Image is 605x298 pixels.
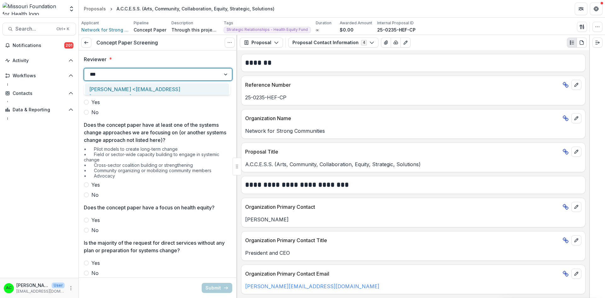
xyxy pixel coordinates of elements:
p: Concept Paper [134,26,166,33]
span: Workflows [13,73,66,79]
span: Strategic Relationships - Health Equity Fund [227,27,308,32]
p: Organization Primary Contact [245,203,560,211]
p: [EMAIL_ADDRESS][DOMAIN_NAME] [16,289,65,294]
img: Missouri Foundation for Health logo [3,3,65,15]
button: More [67,284,75,292]
span: No [91,226,99,234]
span: Yes [91,259,100,267]
button: Expand right [592,38,602,48]
p: President and CEO [245,249,581,257]
span: 201 [64,42,73,49]
button: Open Contacts [3,88,76,98]
button: Search... [3,23,76,35]
p: [PERSON_NAME] [16,282,49,289]
p: User [52,283,65,288]
a: Network for Strong Communities [81,26,129,33]
button: Open Workflows [3,71,76,81]
p: Does the concept paper have at least one of the systems change approaches we are focusing on (or ... [84,121,228,144]
span: No [91,191,99,199]
span: Yes [91,98,100,106]
h3: Concept Paper Screening [96,40,158,46]
span: No [91,269,99,277]
span: Data & Reporting [13,107,66,113]
span: No [91,108,99,116]
p: 25-0235-HEF-CP [377,26,416,33]
button: Open Data & Reporting [3,105,76,115]
button: edit [571,80,581,90]
p: Description [171,20,193,26]
p: Tags [224,20,233,26]
a: [PERSON_NAME][EMAIL_ADDRESS][DOMAIN_NAME] [245,283,379,289]
span: Notifications [13,43,64,48]
button: Edit as form [400,38,411,48]
div: Proposals [84,5,106,12]
button: Proposal Contact Information4 [288,38,378,48]
button: edit [571,147,581,157]
p: Proposal Title [245,148,560,155]
a: Proposals [81,4,108,13]
p: Network for Strong Communities [245,127,581,135]
p: 25-0235-HEF-CP [245,94,581,101]
p: Organization Primary Contact Title [245,237,560,244]
button: Get Help [590,3,602,15]
button: Partners [575,3,587,15]
p: Organization Primary Contact Email [245,270,560,278]
button: edit [571,235,581,245]
p: $0.00 [340,26,354,33]
span: Search... [15,26,53,32]
span: Yes [91,216,100,224]
button: View Attached Files [381,38,391,48]
p: Internal Proposal ID [377,20,414,26]
p: Pipeline [134,20,149,26]
div: Alyssa Curran [6,286,12,290]
p: Applicant [81,20,99,26]
button: PDF view [577,38,587,48]
button: Notifications201 [3,40,76,50]
button: edit [571,202,581,212]
p: Does the concept paper have a focus on health equity? [84,204,215,211]
p: [PERSON_NAME] [245,216,581,223]
div: Ctrl + K [55,26,71,32]
div: [PERSON_NAME] <[EMAIL_ADDRESS][DOMAIN_NAME]> [85,83,229,102]
span: Contacts [13,91,66,96]
div: Select options list [84,83,230,95]
p: A.C.C.E.S.S. (Arts, Community, Collaboration, Equity, Strategic, Solutions) [245,161,581,168]
p: Reference Number [245,81,560,89]
button: Plaintext view [567,38,577,48]
button: Open entity switcher [67,3,76,15]
span: Yes [91,181,100,189]
div: A.C.C.E.S.S. (Arts, Community, Collaboration, Equity, Strategic, Solutions) [117,5,274,12]
button: Submit [202,283,232,293]
div: • Pilot models to create long-term change • Field or sector-wide capacity building to engage in s... [84,146,232,181]
p: ∞ [316,26,319,33]
nav: breadcrumb [81,4,277,13]
p: Is the majority of the request for direct services without any plan or preparation for systems ch... [84,239,228,254]
span: Activity [13,58,66,63]
button: Open Activity [3,56,76,66]
p: Through this project, we will engage nonprofits working in education, housing, workforce developm... [171,26,219,33]
button: edit [571,269,581,279]
button: Options [225,38,235,48]
p: Organization Name [245,114,560,122]
button: edit [571,113,581,123]
p: Duration [316,20,331,26]
p: Awarded Amount [340,20,372,26]
p: Reviewer [84,56,107,63]
button: Proposal [240,38,283,48]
